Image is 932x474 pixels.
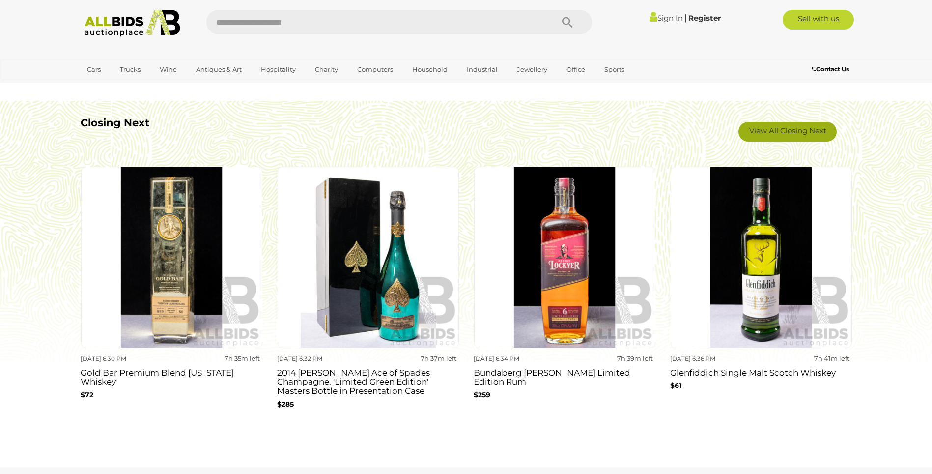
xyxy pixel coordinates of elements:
[670,166,852,420] a: [DATE] 6:36 PM 7h 41m left Glenfiddich Single Malt Scotch Whiskey $61
[81,390,93,399] b: $72
[278,167,459,348] img: 2014 Armand De Brignac Ace of Spades Champagne, 'Limited Green Edition' Masters Bottle in Present...
[81,167,262,348] img: Gold Bar Premium Blend California Whiskey
[421,355,456,362] strong: 7h 37m left
[560,61,592,78] a: Office
[254,61,302,78] a: Hospitality
[309,61,344,78] a: Charity
[81,166,262,420] a: [DATE] 6:30 PM 7h 35m left Gold Bar Premium Blend [US_STATE] Whiskey $72
[190,61,248,78] a: Antiques & Art
[81,117,149,129] b: Closing Next
[688,13,721,23] a: Register
[113,61,147,78] a: Trucks
[81,366,262,386] h3: Gold Bar Premium Blend [US_STATE] Whiskey
[670,366,852,378] h3: Glenfiddich Single Malt Scotch Whiskey
[277,166,459,420] a: [DATE] 6:32 PM 7h 37m left 2014 [PERSON_NAME] Ace of Spades Champagne, 'Limited Green Edition' Ma...
[225,355,260,362] strong: 7h 35m left
[617,355,653,362] strong: 7h 39m left
[671,167,852,348] img: Glenfiddich Single Malt Scotch Whiskey
[783,10,854,30] a: Sell with us
[81,61,107,78] a: Cars
[153,61,183,78] a: Wine
[650,13,683,23] a: Sign In
[81,78,163,94] a: [GEOGRAPHIC_DATA]
[812,65,849,73] b: Contact Us
[474,354,561,364] div: [DATE] 6:34 PM
[670,381,681,390] b: $61
[460,61,504,78] a: Industrial
[598,61,631,78] a: Sports
[812,64,851,75] a: Contact Us
[81,354,168,364] div: [DATE] 6:30 PM
[277,354,365,364] div: [DATE] 6:32 PM
[474,390,490,399] b: $259
[351,61,399,78] a: Computers
[738,122,837,142] a: View All Closing Next
[474,167,655,348] img: Bundaberg Darren Lockyer Limited Edition Rum
[510,61,554,78] a: Jewellery
[277,366,459,396] h3: 2014 [PERSON_NAME] Ace of Spades Champagne, 'Limited Green Edition' Masters Bottle in Presentatio...
[474,366,655,386] h3: Bundaberg [PERSON_NAME] Limited Edition Rum
[684,12,687,23] span: |
[814,355,849,362] strong: 7h 41m left
[79,10,186,37] img: Allbids.com.au
[277,400,294,409] b: $285
[543,10,592,34] button: Search
[474,166,655,420] a: [DATE] 6:34 PM 7h 39m left Bundaberg [PERSON_NAME] Limited Edition Rum $259
[406,61,454,78] a: Household
[670,354,758,364] div: [DATE] 6:36 PM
